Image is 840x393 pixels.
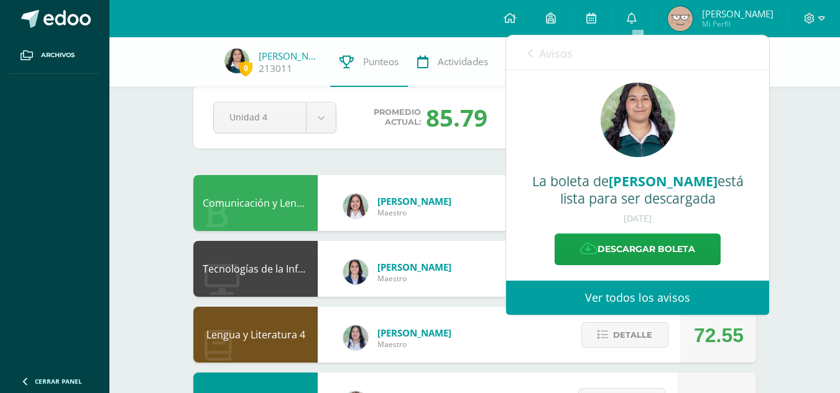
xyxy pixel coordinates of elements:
a: [PERSON_NAME] [259,50,321,62]
a: Trayectoria [497,37,588,87]
img: acecb51a315cac2de2e3deefdb732c9f.png [343,194,368,219]
span: Unidad 4 [229,102,290,132]
span: 0 [239,60,252,76]
img: 8670e599328e1b651da57b5535759df0.png [224,48,249,73]
span: Punteos [363,55,399,68]
span: [PERSON_NAME] [609,172,718,190]
span: Maestro [377,273,451,284]
div: 85.79 [426,101,487,133]
span: Maestro [377,339,451,350]
img: 4f584a23ab57ed1d5ae0c4d956f68ee2.png [668,6,693,31]
span: Mi Perfil [702,19,773,29]
a: Ver todos los avisos [506,281,769,315]
div: [DATE] [531,214,744,224]
span: [PERSON_NAME] [377,195,451,207]
div: La boleta de está lista para ser descargada [531,173,744,207]
span: [PERSON_NAME] [702,7,773,20]
a: Unidad 4 [214,102,336,133]
a: 213011 [259,62,292,75]
div: Lengua y Literatura 4 [193,307,318,363]
span: Avisos [539,46,573,61]
a: Archivos [10,37,99,74]
span: Detalle [613,323,652,346]
span: Maestro [377,207,451,218]
span: [PERSON_NAME] [377,327,451,339]
img: df6a3bad71d85cf97c4a6d1acf904499.png [343,325,368,350]
span: Archivos [41,50,75,60]
span: Actividades [438,55,488,68]
span: Cerrar panel [35,377,82,386]
button: Detalle [581,322,668,348]
a: Descargar boleta [555,233,721,265]
div: Tecnologías de la Información y la Comunicación 4 [193,241,318,297]
a: Punteos [330,37,408,87]
div: 72.55 [694,307,744,363]
img: 7489ccb779e23ff9f2c3e89c21f82ed0.png [343,260,368,284]
span: [PERSON_NAME] [377,261,451,273]
span: Promedio actual: [374,107,421,127]
a: Actividades [408,37,497,87]
div: Comunicación y Lenguaje L3 Inglés 4 [193,175,318,231]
